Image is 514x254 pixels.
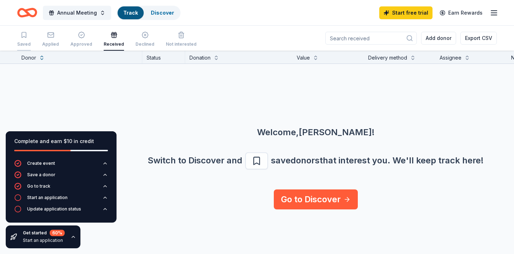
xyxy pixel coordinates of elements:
[189,54,211,62] div: Donation
[14,137,108,146] div: Complete and earn $10 in credit
[17,29,31,51] button: Saved
[43,6,111,20] button: Annual Meeting
[17,4,37,21] a: Home
[23,238,65,243] div: Start an application
[21,54,36,62] div: Donor
[135,41,154,47] div: Declined
[135,29,154,51] button: Declined
[142,51,185,63] div: Status
[27,161,55,166] div: Create event
[123,10,138,16] a: Track
[274,189,358,209] a: Go to Discover
[166,29,197,51] button: Not interested
[104,29,124,51] button: Received
[14,171,108,183] button: Save a donor
[50,230,65,236] div: 60 %
[42,41,59,47] div: Applied
[104,41,124,47] div: Received
[57,9,97,17] span: Annual Meeting
[421,32,456,45] button: Add donor
[368,54,407,62] div: Delivery method
[27,195,68,200] div: Start an application
[23,230,65,236] div: Get started
[27,206,81,212] div: Update application status
[297,54,310,62] div: Value
[27,183,50,189] div: Go to track
[166,41,197,47] div: Not interested
[435,6,487,19] a: Earn Rewards
[460,32,497,45] button: Export CSV
[14,160,108,171] button: Create event
[17,41,31,47] div: Saved
[151,10,174,16] a: Discover
[14,194,108,205] button: Start an application
[27,172,55,178] div: Save a donor
[14,183,108,194] button: Go to track
[70,29,92,51] button: Approved
[42,29,59,51] button: Applied
[379,6,433,19] a: Start free trial
[70,41,92,47] div: Approved
[117,6,181,20] button: TrackDiscover
[440,54,461,62] div: Assignee
[14,205,108,217] button: Update application status
[325,32,417,45] input: Search received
